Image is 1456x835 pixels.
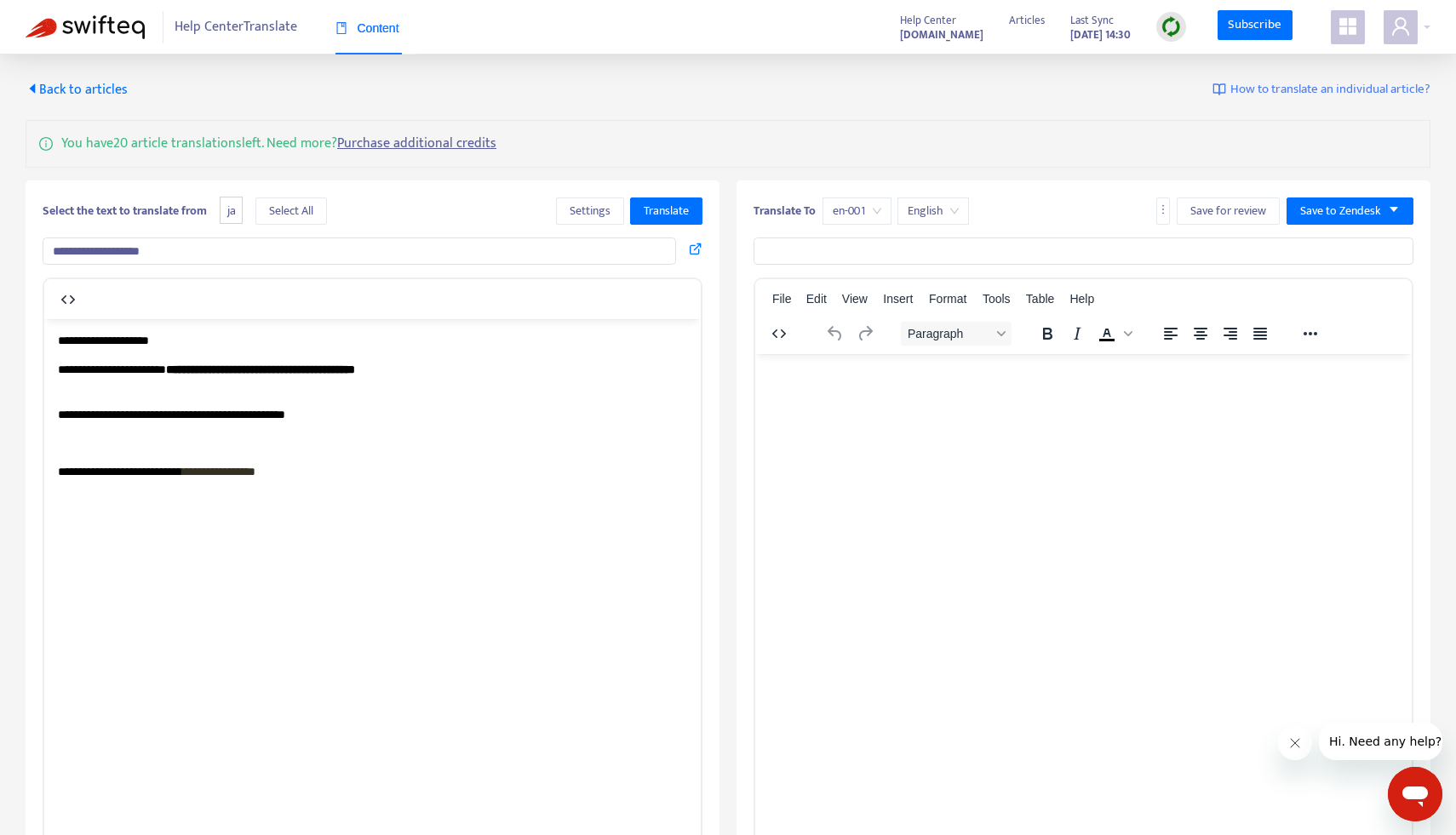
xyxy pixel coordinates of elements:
[570,202,610,220] span: Settings
[1230,80,1430,100] span: How to translate an individual article?
[175,11,297,43] span: Help Center Translate
[26,15,145,39] img: Swifteq
[900,26,983,44] strong: [DOMAIN_NAME]
[1069,292,1094,306] span: Help
[1063,322,1092,346] button: Italic
[1246,322,1275,346] button: Justify
[983,292,1011,306] span: Tools
[1186,322,1215,346] button: Align center
[1300,202,1381,220] span: Save to Zendesk
[901,322,1012,346] button: Block Paragraph
[851,322,880,346] button: Redo
[556,197,624,225] button: Settings
[900,25,983,44] a: [DOMAIN_NAME]
[26,78,128,101] span: Back to articles
[1278,726,1312,760] iframe: メッセージを閉じる
[842,292,868,306] span: View
[929,292,966,306] span: Format
[772,292,792,306] span: File
[26,82,39,95] span: caret-left
[337,132,496,155] a: Purchase additional credits
[883,292,913,306] span: Insert
[43,201,207,220] b: Select the text to translate from
[1033,322,1062,346] button: Bold
[61,134,496,154] p: You have 20 article translations left. Need more?
[269,202,313,220] span: Select All
[908,198,959,224] span: English
[630,197,702,225] button: Translate
[908,327,991,340] span: Paragraph
[1390,16,1411,37] span: user
[1156,197,1170,225] button: more
[806,292,827,306] span: Edit
[1161,16,1182,37] img: sync.dc5367851b00ba804db3.png
[1026,292,1054,306] span: Table
[1156,322,1185,346] button: Align left
[754,201,816,220] b: Translate To
[1070,26,1131,44] strong: [DATE] 14:30
[1177,197,1280,225] button: Save for review
[1287,197,1413,225] button: Save to Zendeskcaret-down
[833,198,881,224] span: en-001
[900,11,956,30] span: Help Center
[335,21,399,35] span: Content
[644,202,689,220] span: Translate
[1070,11,1114,30] span: Last Sync
[39,134,53,151] span: info-circle
[1319,723,1442,760] iframe: 会社からのメッセージ
[1092,322,1135,346] div: Text color Black
[1212,83,1226,96] img: image-link
[1296,322,1325,346] button: Reveal or hide additional toolbar items
[1388,767,1442,821] iframe: メッセージングウィンドウを開くボタン
[821,322,850,346] button: Undo
[335,22,347,34] span: book
[1212,80,1430,100] a: How to translate an individual article?
[1190,202,1266,220] span: Save for review
[1216,322,1245,346] button: Align right
[1388,203,1400,215] span: caret-down
[1218,10,1293,41] a: Subscribe
[1009,11,1045,30] span: Articles
[220,197,243,225] span: ja
[255,197,327,225] button: Select All
[1157,203,1169,215] span: more
[1338,16,1358,37] span: appstore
